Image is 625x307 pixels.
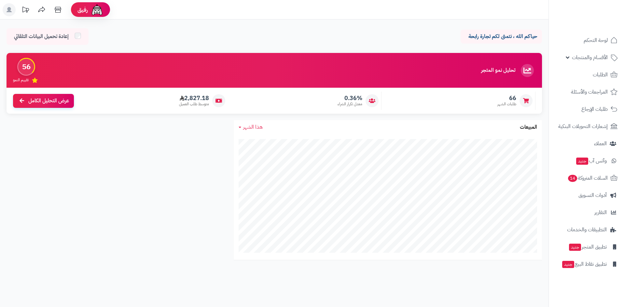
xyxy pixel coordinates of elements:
[553,32,621,48] a: لوحة التحكم
[90,3,104,16] img: ai-face.png
[594,139,607,148] span: العملاء
[553,119,621,134] a: إشعارات التحويلات البنكية
[481,68,515,73] h3: تحليل نمو المتجر
[14,33,69,40] span: إعادة تحميل البيانات التلقائي
[239,123,263,131] a: هذا الشهر
[553,67,621,83] a: الطلبات
[576,156,607,165] span: وآتس آب
[581,105,608,114] span: طلبات الإرجاع
[584,36,608,45] span: لوحة التحكم
[553,84,621,100] a: المراجعات والأسئلة
[581,18,619,32] img: logo-2.png
[568,175,577,182] span: 14
[13,94,74,108] a: عرض التحليل الكامل
[520,124,537,130] h3: المبيعات
[568,242,607,251] span: تطبيق المتجر
[553,170,621,186] a: السلات المتروكة14
[179,95,209,102] span: 2,827.18
[576,158,588,165] span: جديد
[17,3,34,18] a: تحديثات المنصة
[553,187,621,203] a: أدوات التسويق
[567,173,608,183] span: السلات المتروكة
[558,122,608,131] span: إشعارات التحويلات البنكية
[562,260,607,269] span: تطبيق نقاط البيع
[553,256,621,272] a: تطبيق نقاط البيعجديد
[13,77,29,83] span: تقييم النمو
[553,153,621,169] a: وآتس آبجديد
[243,123,263,131] span: هذا الشهر
[179,101,209,107] span: متوسط طلب العميل
[562,261,574,268] span: جديد
[594,208,607,217] span: التقارير
[28,97,69,105] span: عرض التحليل الكامل
[553,239,621,255] a: تطبيق المتجرجديد
[569,244,581,251] span: جديد
[593,70,608,79] span: الطلبات
[338,101,362,107] span: معدل تكرار الشراء
[553,101,621,117] a: طلبات الإرجاع
[77,6,88,14] span: رفيق
[571,87,608,96] span: المراجعات والأسئلة
[465,33,537,40] p: حياكم الله ، نتمنى لكم تجارة رابحة
[553,222,621,237] a: التطبيقات والخدمات
[572,53,608,62] span: الأقسام والمنتجات
[553,136,621,151] a: العملاء
[338,95,362,102] span: 0.36%
[553,205,621,220] a: التقارير
[578,191,607,200] span: أدوات التسويق
[497,101,516,107] span: طلبات الشهر
[497,95,516,102] span: 66
[567,225,607,234] span: التطبيقات والخدمات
